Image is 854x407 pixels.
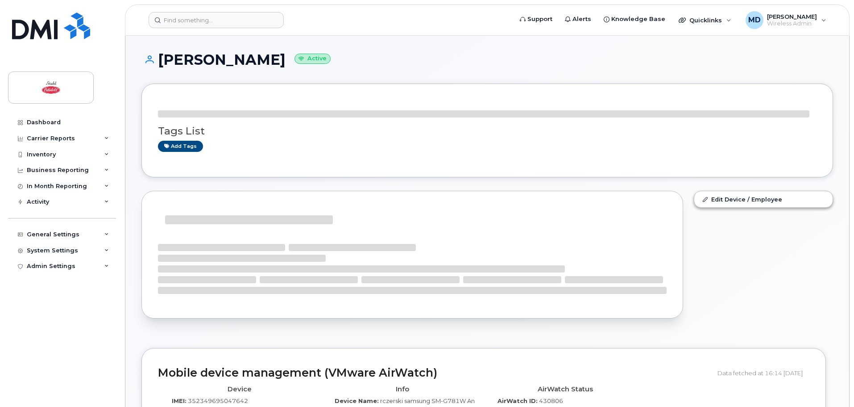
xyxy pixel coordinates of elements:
[717,365,809,382] div: Data fetched at 16:14 [DATE]
[335,397,379,405] label: Device Name:
[694,191,833,207] a: Edit Device / Employee
[294,54,331,64] small: Active
[158,367,711,379] h2: Mobile device management (VMware AirWatch)
[172,397,187,405] label: IMEI:
[497,397,538,405] label: AirWatch ID:
[328,386,477,393] h4: Info
[490,386,640,393] h4: AirWatch Status
[141,52,833,67] h1: [PERSON_NAME]
[188,397,248,404] span: 352349695047642
[158,141,203,152] a: Add tags
[539,397,563,404] span: 430806
[165,386,314,393] h4: Device
[158,126,817,137] h3: Tags List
